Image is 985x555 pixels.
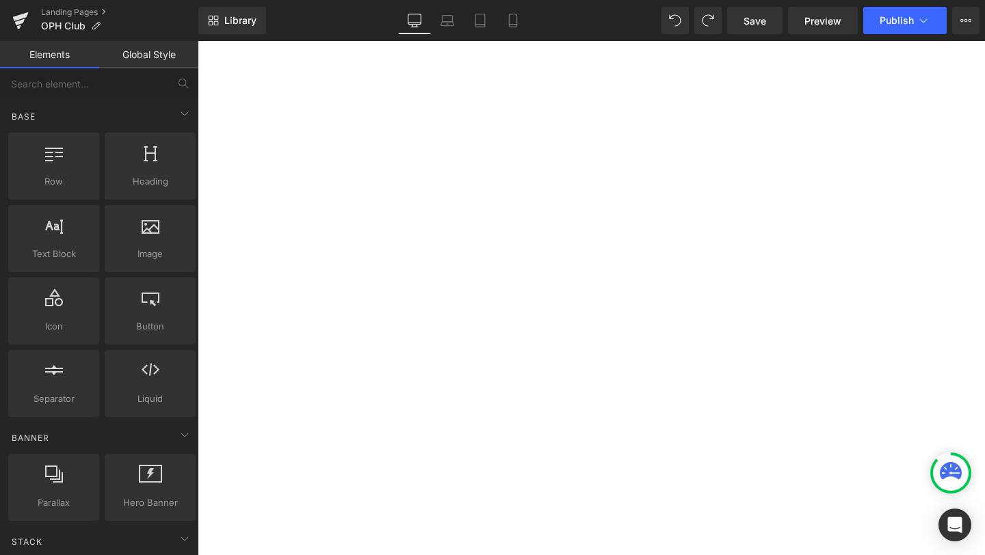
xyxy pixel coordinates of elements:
[863,7,947,34] button: Publish
[497,7,529,34] a: Mobile
[12,392,95,406] span: Separator
[804,14,841,28] span: Preview
[10,431,51,444] span: Banner
[224,14,257,27] span: Library
[880,15,914,26] span: Publish
[109,319,192,334] span: Button
[744,14,766,28] span: Save
[109,174,192,189] span: Heading
[41,7,198,18] a: Landing Pages
[41,21,86,31] span: OPH Club
[694,7,722,34] button: Redo
[109,247,192,261] span: Image
[109,496,192,510] span: Hero Banner
[431,7,464,34] a: Laptop
[99,41,198,68] a: Global Style
[938,509,971,541] div: Open Intercom Messenger
[109,392,192,406] span: Liquid
[788,7,858,34] a: Preview
[12,247,95,261] span: Text Block
[10,110,37,123] span: Base
[398,7,431,34] a: Desktop
[464,7,497,34] a: Tablet
[952,7,980,34] button: More
[12,319,95,334] span: Icon
[12,174,95,189] span: Row
[10,535,44,548] span: Stack
[198,7,266,34] a: New Library
[661,7,689,34] button: Undo
[12,496,95,510] span: Parallax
